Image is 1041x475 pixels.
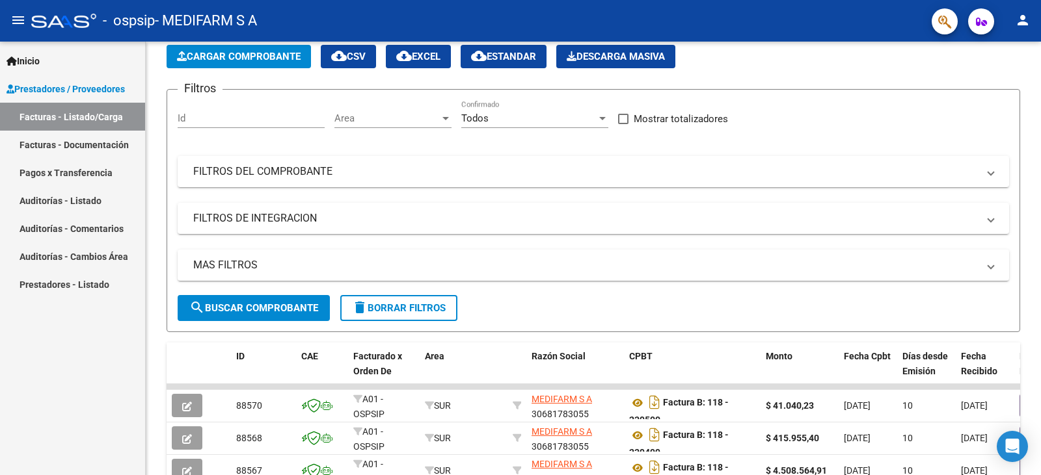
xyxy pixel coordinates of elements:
[461,112,489,124] span: Todos
[471,48,487,64] mat-icon: cloud_download
[189,300,205,315] mat-icon: search
[897,342,956,400] datatable-header-cell: Días desde Emisión
[193,211,978,225] mat-panel-title: FILTROS DE INTEGRACION
[236,433,262,443] span: 88568
[844,400,871,411] span: [DATE]
[352,302,446,314] span: Borrar Filtros
[167,45,311,68] button: Cargar Comprobante
[178,203,1009,234] mat-expansion-panel-header: FILTROS DE INTEGRACION
[532,426,592,437] span: MEDIFARM S A
[761,342,839,400] datatable-header-cell: Monto
[178,250,1009,281] mat-expansion-panel-header: MAS FILTROS
[396,51,440,62] span: EXCEL
[629,398,729,426] strong: Factura B: 118 - 239500
[556,45,675,68] button: Descarga Masiva
[961,433,988,443] span: [DATE]
[396,48,412,64] mat-icon: cloud_download
[353,426,385,452] span: A01 - OSPSIP
[296,342,348,400] datatable-header-cell: CAE
[352,300,368,315] mat-icon: delete
[236,351,245,361] span: ID
[331,51,366,62] span: CSV
[193,164,978,179] mat-panel-title: FILTROS DEL COMPROBANTE
[425,400,451,411] span: SUR
[532,424,619,452] div: 30681783055
[629,430,729,458] strong: Factura B: 118 - 239499
[331,48,347,64] mat-icon: cloud_download
[629,351,653,361] span: CPBT
[425,351,444,361] span: Area
[902,433,913,443] span: 10
[348,342,420,400] datatable-header-cell: Facturado x Orden De
[766,351,792,361] span: Monto
[471,51,536,62] span: Estandar
[624,342,761,400] datatable-header-cell: CPBT
[646,424,663,445] i: Descargar documento
[532,459,592,469] span: MEDIFARM S A
[301,351,318,361] span: CAE
[425,433,451,443] span: SUR
[155,6,257,35] span: - MEDIFARM S A
[956,342,1014,400] datatable-header-cell: Fecha Recibido
[420,342,507,400] datatable-header-cell: Area
[532,394,592,404] span: MEDIFARM S A
[844,433,871,443] span: [DATE]
[236,400,262,411] span: 88570
[178,79,223,97] h3: Filtros
[634,111,728,127] span: Mostrar totalizadores
[766,433,819,443] strong: $ 415.955,40
[353,394,385,419] span: A01 - OSPSIP
[839,342,897,400] datatable-header-cell: Fecha Cpbt
[178,156,1009,187] mat-expansion-panel-header: FILTROS DEL COMPROBANTE
[532,351,586,361] span: Razón Social
[526,342,624,400] datatable-header-cell: Razón Social
[7,82,125,96] span: Prestadores / Proveedores
[844,351,891,361] span: Fecha Cpbt
[461,45,547,68] button: Estandar
[961,351,997,376] span: Fecha Recibido
[193,258,978,272] mat-panel-title: MAS FILTROS
[902,351,948,376] span: Días desde Emisión
[353,351,402,376] span: Facturado x Orden De
[567,51,665,62] span: Descarga Masiva
[646,392,663,413] i: Descargar documento
[340,295,457,321] button: Borrar Filtros
[997,431,1028,462] div: Open Intercom Messenger
[177,51,301,62] span: Cargar Comprobante
[103,6,155,35] span: - ospsip
[961,400,988,411] span: [DATE]
[321,45,376,68] button: CSV
[231,342,296,400] datatable-header-cell: ID
[334,112,440,124] span: Area
[532,392,619,419] div: 30681783055
[902,400,913,411] span: 10
[189,302,318,314] span: Buscar Comprobante
[1015,12,1031,28] mat-icon: person
[7,54,40,68] span: Inicio
[386,45,451,68] button: EXCEL
[556,45,675,68] app-download-masive: Descarga masiva de comprobantes (adjuntos)
[10,12,26,28] mat-icon: menu
[766,400,814,411] strong: $ 41.040,23
[178,295,330,321] button: Buscar Comprobante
